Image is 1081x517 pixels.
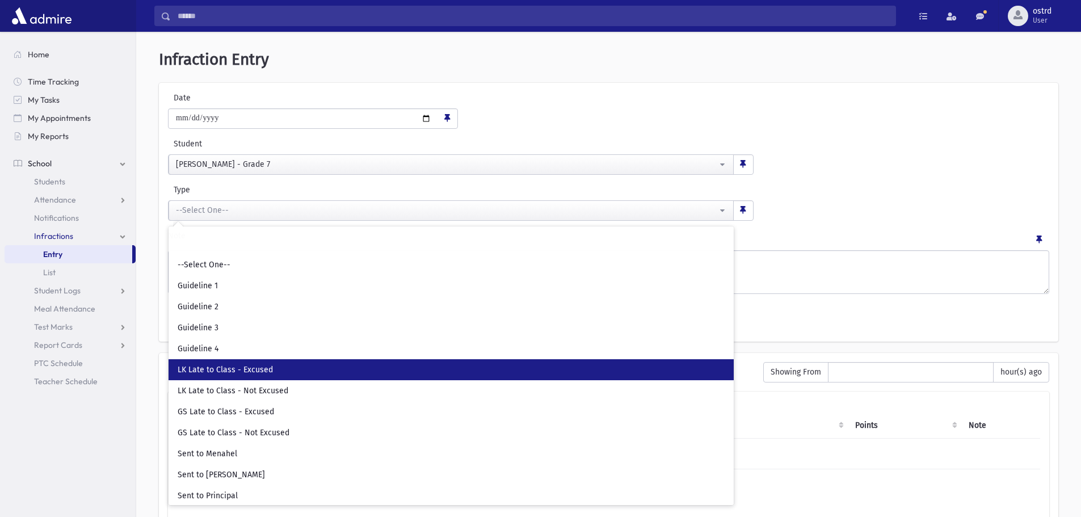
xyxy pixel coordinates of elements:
span: Time Tracking [28,77,79,87]
span: Test Marks [34,322,73,332]
span: Guideline 2 [178,301,218,313]
a: PTC Schedule [5,354,136,372]
th: Points: activate to sort column ascending [848,413,962,439]
a: Report Cards [5,336,136,354]
span: Infraction Entry [159,50,269,69]
a: School [5,154,136,173]
span: User [1033,16,1051,25]
a: Attendance [5,191,136,209]
span: Meal Attendance [34,304,95,314]
a: Home [5,45,136,64]
span: Guideline 4 [178,343,218,355]
span: Sent to Menahel [178,448,237,460]
a: My Appointments [5,109,136,127]
label: Note [168,230,186,246]
a: Notifications [5,209,136,227]
div: [PERSON_NAME] - Grade 7 [176,158,717,170]
span: My Reports [28,131,69,141]
label: Type [168,184,461,196]
span: Sent to [PERSON_NAME] [178,469,265,481]
span: GS Late to Class - Not Excused [178,427,289,439]
span: Entry [43,249,62,259]
a: My Reports [5,127,136,145]
span: ostrd [1033,7,1051,16]
a: Student Logs [5,281,136,300]
span: --Select One-- [178,259,230,271]
span: LK Late to Class - Excused [178,364,273,376]
span: Students [34,176,65,187]
span: Infractions [34,231,73,241]
span: Home [28,49,49,60]
a: Time Tracking [5,73,136,91]
span: PTC Schedule [34,358,83,368]
h6: Recently Entered [168,362,752,373]
a: Meal Attendance [5,300,136,318]
span: Notifications [34,213,79,223]
span: My Appointments [28,113,91,123]
input: Search [171,6,895,26]
span: List [43,267,56,278]
span: GS Late to Class - Excused [178,406,274,418]
button: --Select One-- [169,200,734,221]
label: Student [168,138,558,150]
label: Date [168,92,264,104]
a: List [5,263,136,281]
a: My Tasks [5,91,136,109]
span: Guideline 1 [178,280,218,292]
a: Entry [5,245,132,263]
span: Report Cards [34,340,82,350]
a: Students [5,173,136,191]
th: Note [962,413,1040,439]
span: School [28,158,52,169]
span: Showing From [763,362,828,383]
a: Test Marks [5,318,136,336]
span: Sent to Principal [178,490,238,502]
span: hour(s) ago [993,362,1049,383]
span: Teacher Schedule [34,376,98,386]
span: My Tasks [28,95,60,105]
img: AdmirePro [9,5,74,27]
input: Search [173,233,729,252]
span: Student Logs [34,285,81,296]
span: Guideline 3 [178,322,218,334]
a: Infractions [5,227,136,245]
div: --Select One-- [176,204,717,216]
a: Teacher Schedule [5,372,136,390]
span: Attendance [34,195,76,205]
button: Feintuch, Zev - Grade 7 [169,154,734,175]
span: LK Late to Class - Not Excused [178,385,288,397]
